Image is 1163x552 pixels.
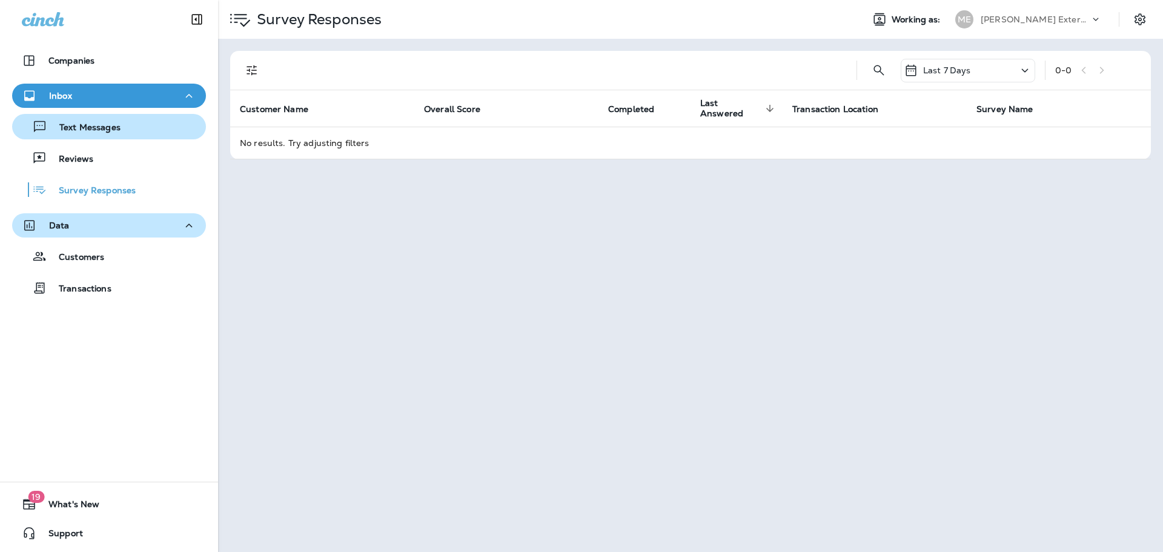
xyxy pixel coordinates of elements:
[230,127,1151,159] td: No results. Try adjusting filters
[1129,8,1151,30] button: Settings
[12,492,206,516] button: 19What's New
[180,7,214,32] button: Collapse Sidebar
[424,104,480,115] span: Overall Score
[12,177,206,202] button: Survey Responses
[12,145,206,171] button: Reviews
[981,15,1090,24] p: [PERSON_NAME] Exterminating
[12,244,206,269] button: Customers
[49,221,70,230] p: Data
[955,10,973,28] div: ME
[867,58,891,82] button: Search Survey Responses
[240,104,308,115] span: Customer Name
[700,98,778,119] span: Last Answered
[252,10,382,28] p: Survey Responses
[47,284,111,295] p: Transactions
[792,104,878,115] span: Transaction Location
[608,104,654,115] span: Completed
[47,252,104,264] p: Customers
[12,521,206,545] button: Support
[240,58,264,82] button: Filters
[28,491,44,503] span: 19
[424,104,496,115] span: Overall Score
[700,98,762,119] span: Last Answered
[49,91,72,101] p: Inbox
[12,84,206,108] button: Inbox
[976,104,1033,115] span: Survey Name
[12,114,206,139] button: Text Messages
[240,104,324,115] span: Customer Name
[608,104,670,115] span: Completed
[47,185,136,197] p: Survey Responses
[36,528,83,543] span: Support
[12,213,206,238] button: Data
[47,122,121,134] p: Text Messages
[47,154,93,165] p: Reviews
[792,104,894,115] span: Transaction Location
[12,275,206,301] button: Transactions
[892,15,943,25] span: Working as:
[12,48,206,73] button: Companies
[1055,65,1072,75] div: 0 - 0
[923,65,971,75] p: Last 7 Days
[36,499,99,514] span: What's New
[48,56,94,65] p: Companies
[976,104,1049,115] span: Survey Name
